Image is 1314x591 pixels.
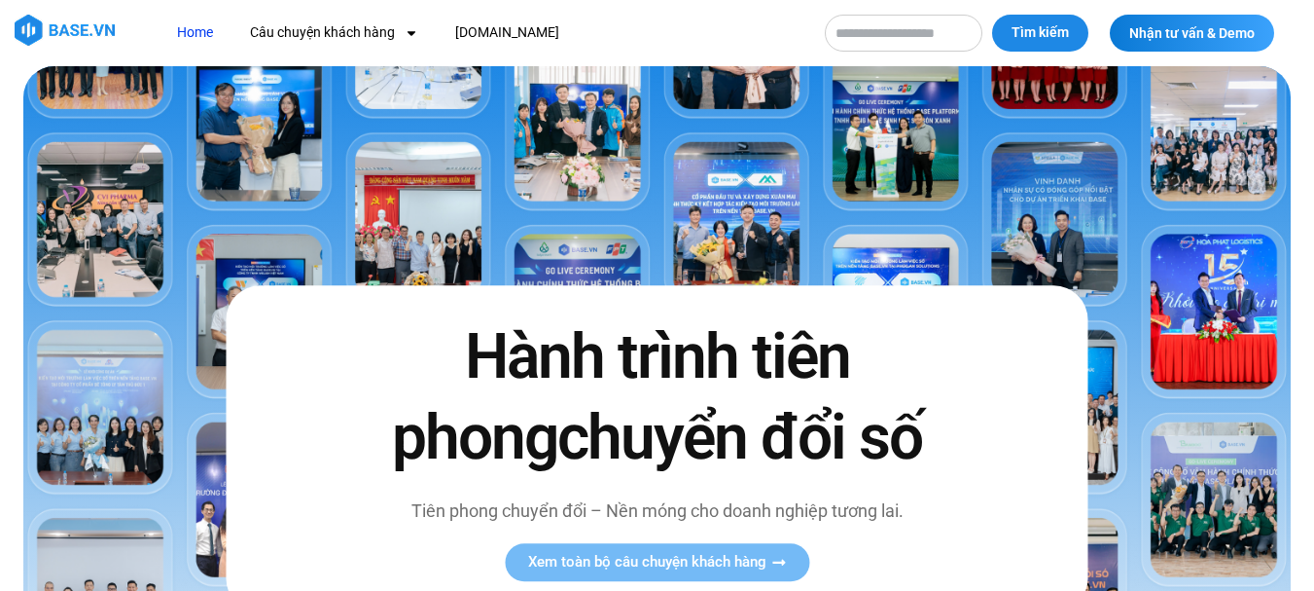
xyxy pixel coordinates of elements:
a: [DOMAIN_NAME] [441,15,574,51]
span: Nhận tư vấn & Demo [1129,26,1255,40]
button: Tìm kiếm [992,15,1088,52]
span: chuyển đổi số [557,401,922,474]
nav: Menu [162,15,805,51]
a: Home [162,15,228,51]
span: Tìm kiếm [1012,23,1069,43]
a: Xem toàn bộ câu chuyện khách hàng [505,543,809,581]
a: Câu chuyện khách hàng [235,15,433,51]
h2: Hành trình tiên phong [375,316,938,478]
a: Nhận tư vấn & Demo [1110,15,1274,52]
p: Tiên phong chuyển đổi – Nền móng cho doanh nghiệp tương lai. [375,498,938,524]
span: Xem toàn bộ câu chuyện khách hàng [528,555,766,570]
